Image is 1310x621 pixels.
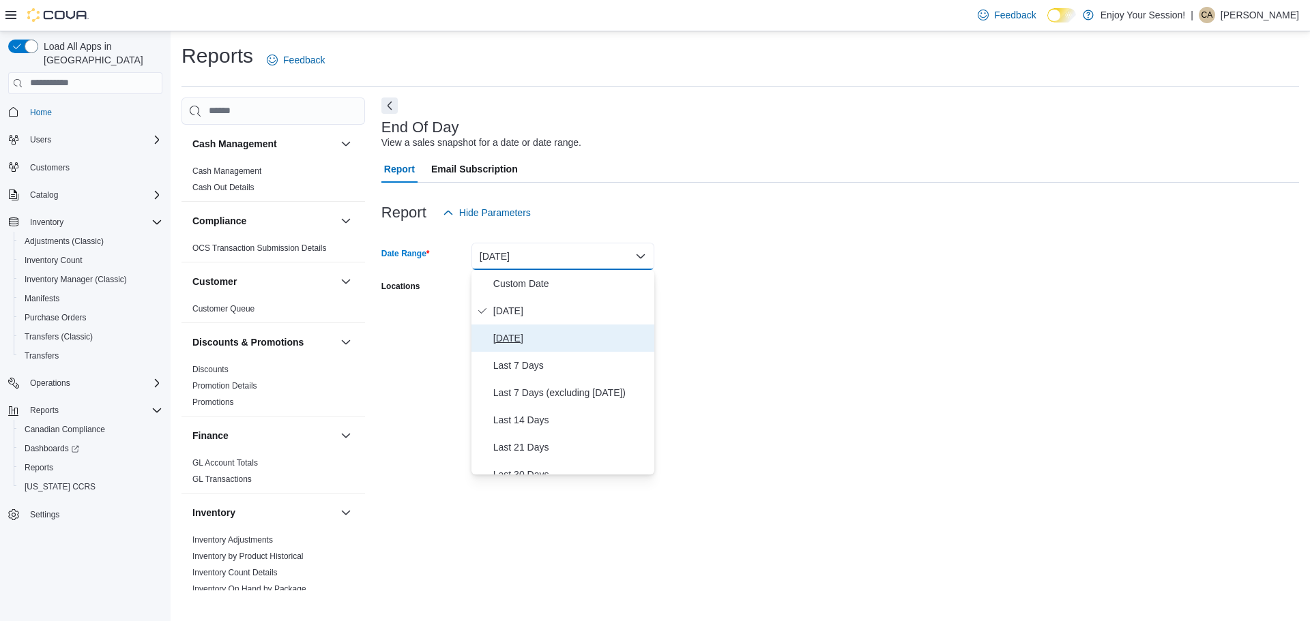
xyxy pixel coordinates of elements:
[14,346,168,365] button: Transfers
[338,213,354,229] button: Compliance
[338,334,354,350] button: Discounts & Promotions
[192,182,254,193] span: Cash Out Details
[181,240,365,262] div: Compliance
[192,535,273,545] a: Inventory Adjustments
[192,551,304,562] span: Inventory by Product Historical
[38,40,162,67] span: Load All Apps in [GEOGRAPHIC_DATA]
[25,187,162,203] span: Catalog
[493,412,649,428] span: Last 14 Days
[431,155,518,183] span: Email Subscription
[19,479,101,495] a: [US_STATE] CCRS
[192,458,258,468] a: GL Account Totals
[19,440,162,457] span: Dashboards
[25,187,63,203] button: Catalog
[3,504,168,524] button: Settings
[192,137,277,151] h3: Cash Management
[19,233,162,249] span: Adjustments (Classic)
[338,504,354,521] button: Inventory
[192,243,327,253] a: OCS Transaction Submission Details
[192,380,257,391] span: Promotion Details
[25,443,79,454] span: Dashboards
[192,506,235,519] h3: Inventory
[192,584,306,594] a: Inventory On Hand by Package
[493,384,649,401] span: Last 7 Days (excluding [DATE])
[192,397,234,408] span: Promotions
[192,474,252,485] span: GL Transactions
[14,308,168,327] button: Purchase Orders
[14,420,168,439] button: Canadian Compliance
[25,293,59,304] span: Manifests
[338,136,354,152] button: Cash Management
[381,97,398,114] button: Next
[25,255,83,266] span: Inventory Count
[25,159,162,176] span: Customers
[19,290,162,307] span: Manifests
[3,213,168,232] button: Inventory
[19,348,64,364] a: Transfers
[181,42,253,70] h1: Reports
[261,46,330,74] a: Feedback
[19,459,59,476] a: Reports
[1191,7,1193,23] p: |
[338,273,354,290] button: Customer
[25,160,75,176] a: Customers
[192,457,258,468] span: GL Account Totals
[994,8,1036,22] span: Feedback
[437,199,536,226] button: Hide Parameters
[14,270,168,289] button: Inventory Manager (Classic)
[192,243,327,254] span: OCS Transaction Submission Details
[3,130,168,149] button: Users
[30,162,70,173] span: Customers
[1199,7,1215,23] div: Carrie Anderson
[192,506,335,519] button: Inventory
[25,331,93,342] span: Transfers (Classic)
[192,397,234,407] a: Promotions
[30,190,58,200] span: Catalog
[25,132,57,148] button: Users
[192,214,246,228] h3: Compliance
[192,335,304,349] h3: Discounts & Promotions
[19,252,162,269] span: Inventory Count
[338,427,354,444] button: Finance
[19,459,162,476] span: Reports
[181,455,365,493] div: Finance
[3,401,168,420] button: Reports
[25,402,64,419] button: Reports
[19,271,132,288] a: Inventory Manager (Classic)
[1221,7,1299,23] p: [PERSON_NAME]
[14,251,168,270] button: Inventory Count
[493,439,649,455] span: Last 21 Days
[19,252,88,269] a: Inventory Count
[493,330,649,346] span: [DATE]
[14,477,168,496] button: [US_STATE] CCRS
[192,584,306,594] span: Inventory On Hand by Package
[27,8,89,22] img: Cova
[493,466,649,483] span: Last 30 Days
[181,301,365,322] div: Customer
[30,217,63,228] span: Inventory
[19,309,92,326] a: Purchase Orders
[19,348,162,364] span: Transfers
[192,275,335,288] button: Customer
[192,568,278,577] a: Inventory Count Details
[14,327,168,346] button: Transfers (Classic)
[1101,7,1186,23] p: Enjoy Your Session!
[3,157,168,177] button: Customers
[381,119,459,136] h3: End Of Day
[19,329,98,345] a: Transfers (Classic)
[30,134,51,145] span: Users
[192,364,229,375] span: Discounts
[192,214,335,228] button: Compliance
[192,303,254,314] span: Customer Queue
[19,440,85,457] a: Dashboards
[3,374,168,393] button: Operations
[25,350,59,361] span: Transfers
[30,378,70,389] span: Operations
[1202,7,1213,23] span: CA
[25,214,69,230] button: Inventory
[19,329,162,345] span: Transfers (Classic)
[14,458,168,477] button: Reports
[14,439,168,458] a: Dashboards
[25,274,127,285] span: Inventory Manager (Classic)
